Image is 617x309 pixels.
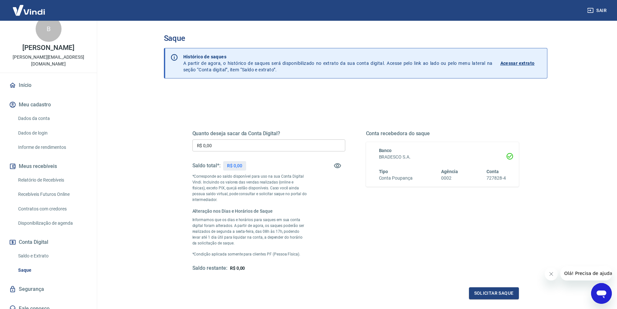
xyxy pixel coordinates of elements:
p: R$ 0,00 [227,162,242,169]
img: Vindi [8,0,50,20]
a: Acessar extrato [500,53,542,73]
a: Contratos com credores [16,202,89,216]
p: Acessar extrato [500,60,535,66]
span: Olá! Precisa de ajuda? [4,5,54,10]
p: *Corresponde ao saldo disponível para uso na sua Conta Digital Vindi. Incluindo os valores das ve... [192,173,307,203]
button: Meu cadastro [8,98,89,112]
iframe: Fechar mensagem [545,267,558,280]
a: Dados de login [16,126,89,140]
p: [PERSON_NAME][EMAIL_ADDRESS][DOMAIN_NAME] [5,54,92,67]
a: Saldo e Extrato [16,249,89,263]
iframe: Botão para abrir a janela de mensagens [591,283,612,304]
h5: Quanto deseja sacar da Conta Digital? [192,130,345,137]
button: Meus recebíveis [8,159,89,173]
p: Informamos que os dias e horários para saques em sua conta digital foram alterados. A partir de a... [192,217,307,246]
h5: Saldo restante: [192,265,227,272]
a: Dados da conta [16,112,89,125]
a: Saque [16,264,89,277]
h5: Saldo total*: [192,162,221,169]
span: Agência [441,169,458,174]
span: R$ 0,00 [230,266,245,271]
button: Solicitar saque [469,287,519,299]
span: Banco [379,148,392,153]
button: Conta Digital [8,235,89,249]
iframe: Mensagem da empresa [560,266,612,280]
div: B [36,16,62,42]
h6: 0002 [441,175,458,182]
p: Histórico de saques [183,53,493,60]
a: Informe de rendimentos [16,141,89,154]
h6: Alteração nos Dias e Horários de Saque [192,208,307,214]
a: Segurança [8,282,89,296]
h5: Conta recebedora do saque [366,130,519,137]
span: Conta [486,169,499,174]
button: Sair [586,5,609,17]
p: *Condição aplicada somente para clientes PF (Pessoa Física). [192,251,307,257]
h6: BRADESCO S.A. [379,154,506,160]
a: Relatório de Recebíveis [16,173,89,187]
a: Recebíveis Futuros Online [16,188,89,201]
p: A partir de agora, o histórico de saques será disponibilizado no extrato da sua conta digital. Ac... [183,53,493,73]
h6: Conta Poupança [379,175,413,182]
h3: Saque [164,34,547,43]
p: [PERSON_NAME] [22,44,74,51]
span: Tipo [379,169,388,174]
a: Disponibilização de agenda [16,217,89,230]
h6: 727828-4 [486,175,506,182]
a: Início [8,78,89,92]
